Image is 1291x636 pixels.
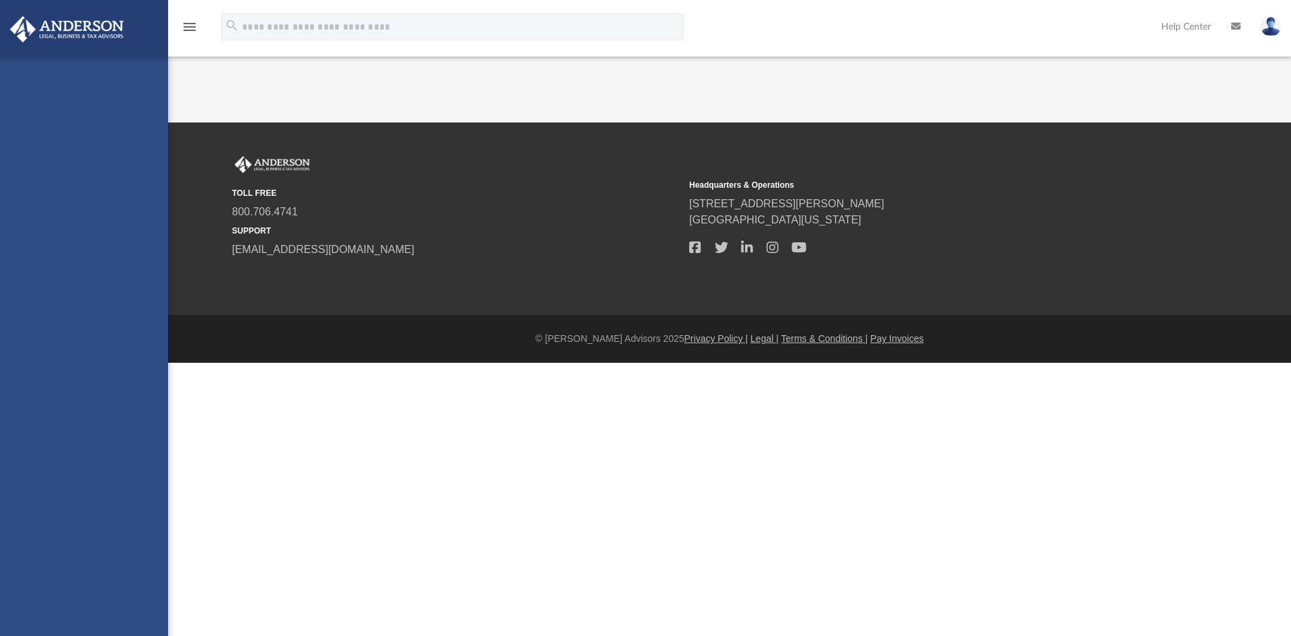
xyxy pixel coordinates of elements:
small: Headquarters & Operations [689,179,1137,191]
i: search [225,18,239,33]
a: [STREET_ADDRESS][PERSON_NAME] [689,198,884,209]
a: menu [182,26,198,35]
a: Terms & Conditions | [781,333,868,344]
a: 800.706.4741 [232,206,298,217]
img: Anderson Advisors Platinum Portal [232,156,313,174]
small: TOLL FREE [232,187,680,199]
a: Legal | [750,333,779,344]
a: [GEOGRAPHIC_DATA][US_STATE] [689,214,861,225]
img: User Pic [1261,17,1281,36]
div: © [PERSON_NAME] Advisors 2025 [168,332,1291,346]
a: Pay Invoices [870,333,923,344]
i: menu [182,19,198,35]
small: SUPPORT [232,225,680,237]
img: Anderson Advisors Platinum Portal [6,16,128,42]
a: Privacy Policy | [684,333,748,344]
a: [EMAIL_ADDRESS][DOMAIN_NAME] [232,244,414,255]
